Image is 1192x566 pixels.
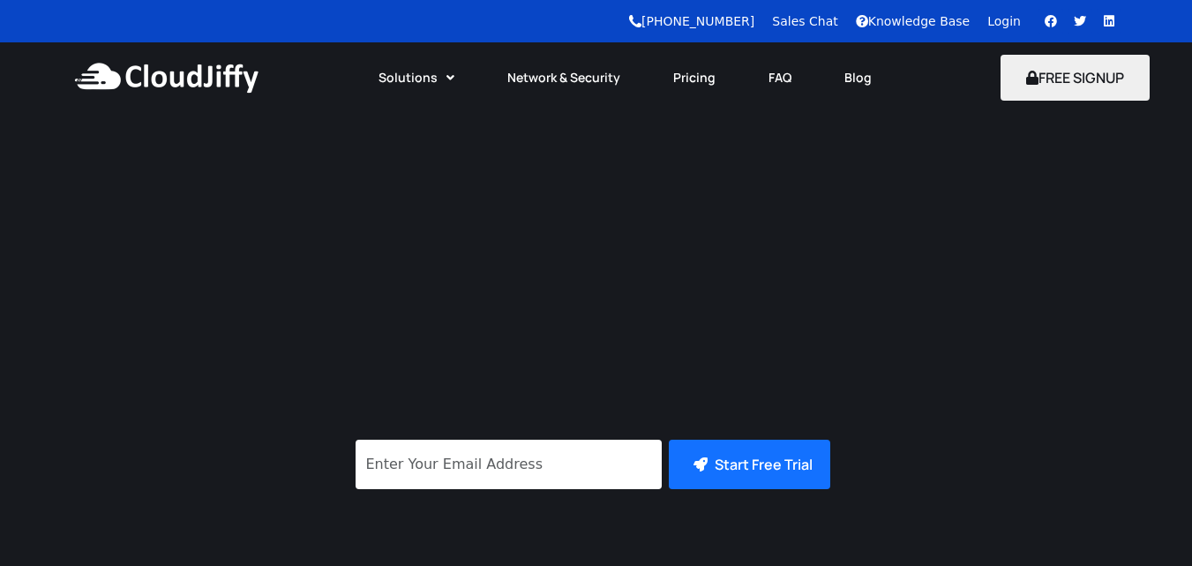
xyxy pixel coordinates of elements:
a: Pricing [647,58,742,97]
a: FAQ [742,58,818,97]
a: Knowledge Base [856,14,971,28]
button: FREE SIGNUP [1001,55,1150,101]
a: [PHONE_NUMBER] [629,14,754,28]
a: Login [987,14,1021,28]
a: Sales Chat [772,14,837,28]
a: Network & Security [481,58,647,97]
a: Solutions [352,58,481,97]
a: Blog [818,58,898,97]
a: FREE SIGNUP [1001,68,1150,87]
iframe: chat widget [1118,495,1174,548]
button: Start Free Trial [669,440,830,489]
input: Enter Your Email Address [356,440,662,489]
